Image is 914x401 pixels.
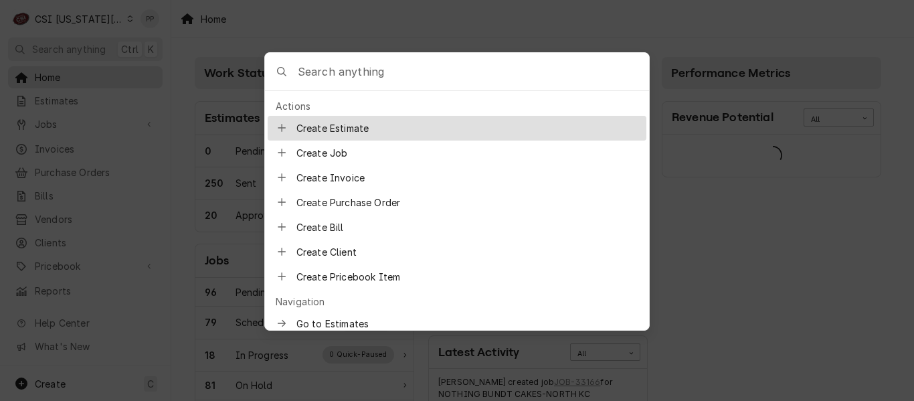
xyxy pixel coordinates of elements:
[296,245,638,259] span: Create Client
[296,195,638,210] span: Create Purchase Order
[296,171,638,185] span: Create Invoice
[264,52,650,331] div: Global Command Menu
[296,146,638,160] span: Create Job
[296,220,638,234] span: Create Bill
[296,317,638,331] span: Go to Estimates
[268,292,646,311] div: Navigation
[268,96,646,116] div: Actions
[296,121,638,135] span: Create Estimate
[298,53,649,90] input: Search anything
[296,270,638,284] span: Create Pricebook Item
